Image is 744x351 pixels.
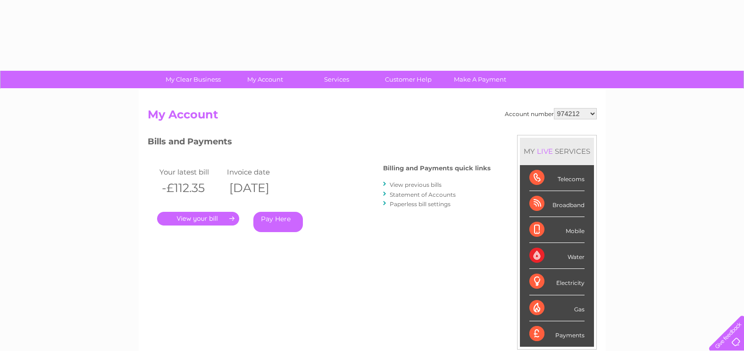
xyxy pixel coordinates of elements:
[154,71,232,88] a: My Clear Business
[529,191,585,217] div: Broadband
[253,212,303,232] a: Pay Here
[225,178,293,198] th: [DATE]
[148,108,597,126] h2: My Account
[298,71,376,88] a: Services
[148,135,491,151] h3: Bills and Payments
[390,191,456,198] a: Statement of Accounts
[529,243,585,269] div: Water
[369,71,447,88] a: Customer Help
[529,269,585,295] div: Electricity
[529,295,585,321] div: Gas
[157,212,239,226] a: .
[383,165,491,172] h4: Billing and Payments quick links
[226,71,304,88] a: My Account
[535,147,555,156] div: LIVE
[520,138,594,165] div: MY SERVICES
[529,217,585,243] div: Mobile
[390,181,442,188] a: View previous bills
[157,166,225,178] td: Your latest bill
[225,166,293,178] td: Invoice date
[390,201,451,208] a: Paperless bill settings
[529,321,585,347] div: Payments
[505,108,597,119] div: Account number
[157,178,225,198] th: -£112.35
[441,71,519,88] a: Make A Payment
[529,165,585,191] div: Telecoms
